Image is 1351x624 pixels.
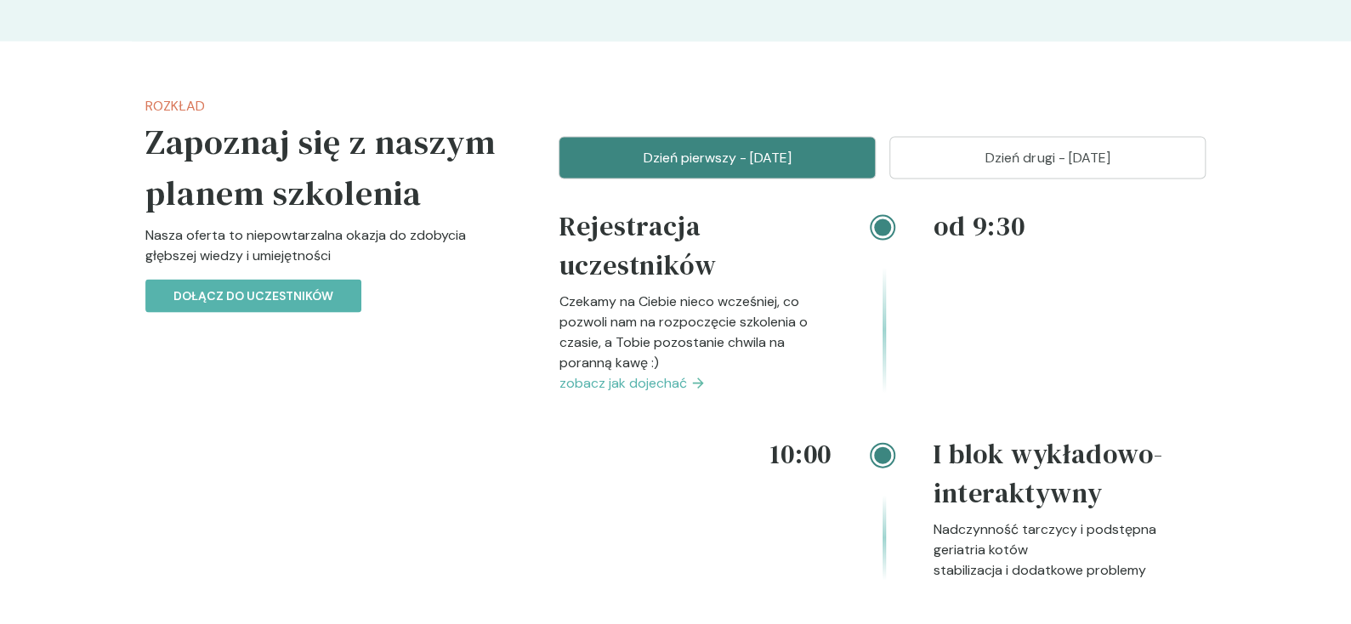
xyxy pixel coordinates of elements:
p: Czekamy na Ciebie nieco wcześniej, co pozwoli nam na rozpoczęcie szkolenia o czasie, a Tobie pozo... [559,292,832,373]
h4: Rejestracja uczestników [559,207,832,292]
span: zobacz jak dojechać [559,373,686,394]
h4: I blok wykładowo-interaktywny [934,434,1206,519]
p: Dzień drugi - [DATE] [911,148,1185,168]
h5: Zapoznaj się z naszym planem szkolenia [145,116,505,218]
h4: 10:00 [559,434,832,474]
h4: od 9:30 [934,207,1206,246]
button: Dołącz do uczestników [145,280,361,313]
p: Dołącz do uczestników [173,287,333,305]
p: Nadczynność tarczycy i podstępna geriatria kotów [934,519,1206,560]
p: stabilizacja i dodatkowe problemy [934,560,1206,581]
button: Dzień drugi - [DATE] [889,137,1206,179]
p: Dzień pierwszy - [DATE] [580,148,854,168]
a: zobacz jak dojechać [559,373,832,394]
p: Rozkład [145,96,505,116]
p: Nasza oferta to niepowtarzalna okazja do zdobycia głębszej wiedzy i umiejętności [145,225,505,280]
button: Dzień pierwszy - [DATE] [559,137,876,179]
a: Dołącz do uczestników [145,286,361,304]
